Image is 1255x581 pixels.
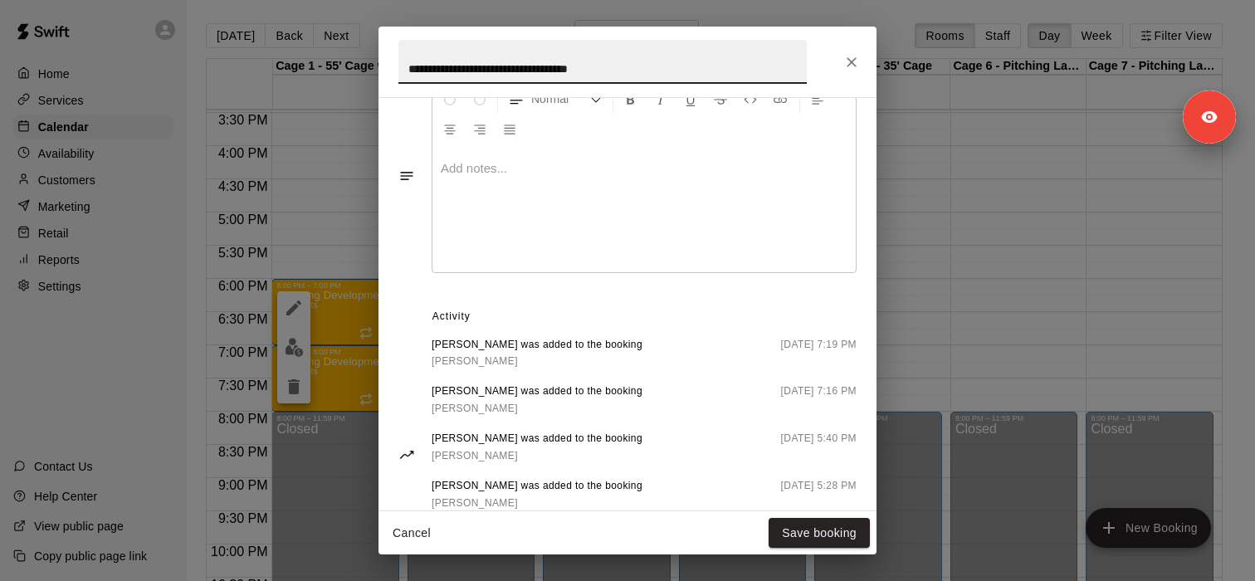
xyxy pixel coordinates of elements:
span: [DATE] 5:40 PM [781,431,857,465]
button: Format Underline [676,84,705,114]
button: Undo [436,84,464,114]
svg: Activity [398,447,415,463]
button: Redo [466,84,494,114]
a: [PERSON_NAME] [432,447,642,465]
span: [DATE] 7:19 PM [781,337,857,371]
span: [PERSON_NAME] [432,450,518,461]
button: Left Align [803,84,832,114]
span: Activity [432,304,857,330]
span: [PERSON_NAME] [432,355,518,367]
button: Justify Align [496,114,524,144]
button: Format Strikethrough [706,84,735,114]
button: Close [837,47,867,77]
button: Formatting Options [501,84,609,114]
span: [DATE] 5:28 PM [781,478,857,512]
a: [PERSON_NAME] [432,400,642,417]
button: Cancel [385,518,438,549]
button: Center Align [436,114,464,144]
span: Normal [531,90,589,107]
a: [PERSON_NAME] [432,495,642,512]
svg: Notes [398,168,415,184]
button: Insert Code [736,84,764,114]
button: Right Align [466,114,494,144]
span: [PERSON_NAME] was added to the booking [432,478,642,495]
button: Format Bold [617,84,645,114]
span: [PERSON_NAME] was added to the booking [432,337,642,354]
a: [PERSON_NAME] [432,353,642,370]
button: Format Italics [647,84,675,114]
span: [PERSON_NAME] [432,403,518,414]
span: [DATE] 7:16 PM [781,383,857,417]
button: Insert Link [766,84,794,114]
span: [PERSON_NAME] was added to the booking [432,383,642,400]
span: [PERSON_NAME] was added to the booking [432,431,642,447]
button: Save booking [769,518,870,549]
span: [PERSON_NAME] [432,497,518,509]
